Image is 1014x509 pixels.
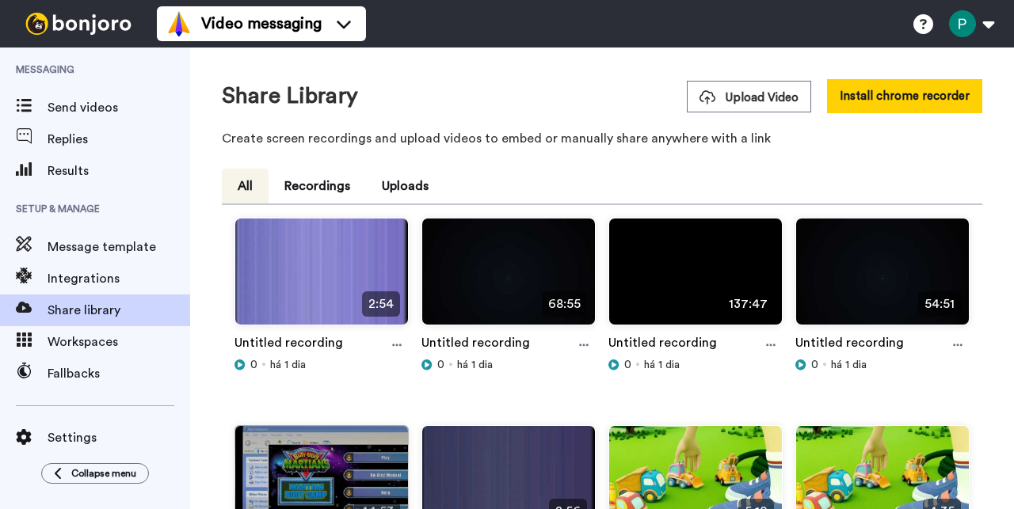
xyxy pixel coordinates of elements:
span: Collapse menu [71,467,136,480]
img: vm-color.svg [166,11,192,36]
p: Create screen recordings and upload videos to embed or manually share anywhere with a link [222,129,982,148]
button: Collapse menu [41,463,149,484]
img: 391eaa75-1516-4b38-a0b0-8c74ae7cb315_thumbnail_source_1759974011.jpg [796,218,969,338]
span: Video messaging [201,13,322,35]
span: Fallbacks [48,364,190,383]
img: 38a0433b-f367-408e-9391-a0e7609de7f8_thumbnail_source_1759973992.jpg [422,218,595,338]
div: há 1 dia [795,357,970,373]
span: 68:55 [542,291,587,317]
span: 0 [437,357,444,373]
span: 0 [250,357,257,373]
span: Workspaces [48,332,190,351]
a: Untitled recording [795,333,904,357]
div: há 1 dia [421,357,596,373]
button: Uploads [366,169,444,203]
span: Settings [48,428,190,447]
a: Untitled recording [421,333,530,357]
div: há 1 dia [608,357,783,373]
button: Upload Video [687,81,811,112]
span: Results [48,161,190,180]
span: 0 [811,357,818,373]
span: 137:47 [722,291,774,317]
span: Integrations [48,269,190,288]
span: Share library [48,301,190,320]
button: Recordings [269,169,366,203]
span: 54:51 [918,291,961,317]
span: Upload Video [700,89,799,106]
button: Install chrome recorder [827,79,982,113]
img: 7a91a95e-7df5-47fc-8513-04ca0e72b9fa_thumbnail_source_1759973950.jpg [235,218,408,338]
span: 2:54 [362,291,400,317]
span: Message template [48,237,190,256]
a: Untitled recording [608,333,717,357]
span: Replies [48,130,190,149]
img: bj-logo-header-white.svg [19,13,138,35]
span: 0 [624,357,631,373]
a: Untitled recording [234,333,343,357]
button: All [222,169,269,203]
img: c471d4da-42ea-494a-bdc5-c46f689d3a43_thumbnail_source_1759974015.jpg [609,218,782,338]
h1: Share Library [222,84,358,108]
span: Send videos [48,98,190,117]
div: há 1 dia [234,357,409,373]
